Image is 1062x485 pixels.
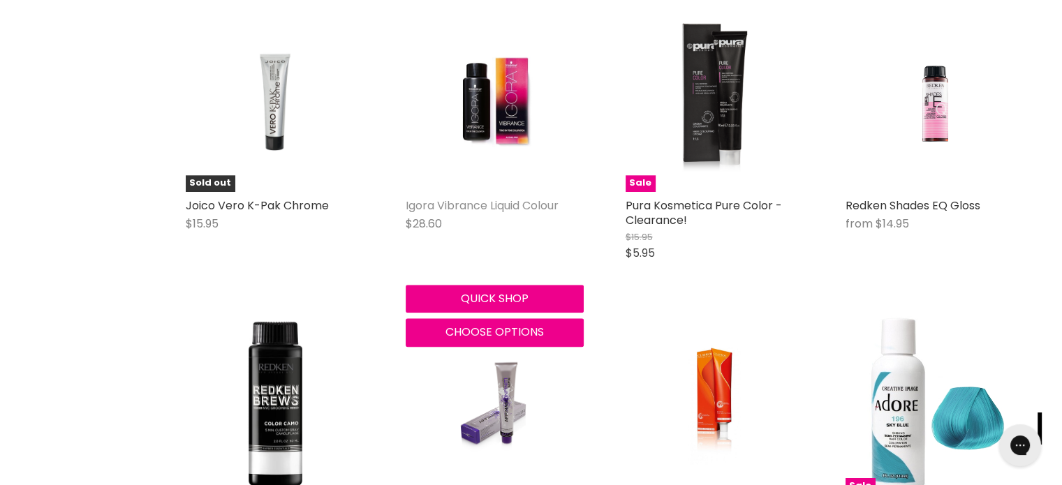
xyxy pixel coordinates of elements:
[435,13,554,191] img: Igora Vibrance Liquid Colour
[406,285,584,313] button: Quick shop
[846,13,1024,191] a: Redken Shades EQ Gloss
[186,175,235,191] span: Sold out
[186,13,364,191] a: Joico Vero K-Pak ChromeSold out
[186,216,219,232] span: $15.95
[626,245,655,261] span: $5.95
[626,197,782,228] a: Pura Kosmetica Pure Color - Clearance!
[626,13,804,191] a: Pura Kosmetica Pure Color - Clearance!Sale
[846,197,980,214] a: Redken Shades EQ Gloss
[406,197,559,214] a: Igora Vibrance Liquid Colour
[186,197,329,214] a: Joico Vero K-Pak Chrome
[626,175,655,191] span: Sale
[846,216,873,232] span: from
[655,13,774,191] img: Pura Kosmetica Pure Color - Clearance!
[626,230,653,244] span: $15.95
[875,13,994,191] img: Redken Shades EQ Gloss
[876,216,909,232] span: $14.95
[406,318,584,346] button: Choose options
[406,216,442,232] span: $28.60
[406,13,584,191] a: Igora Vibrance Liquid Colour
[215,13,334,191] img: Joico Vero K-Pak Chrome
[992,419,1048,471] iframe: Gorgias live chat messenger
[445,324,544,340] span: Choose options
